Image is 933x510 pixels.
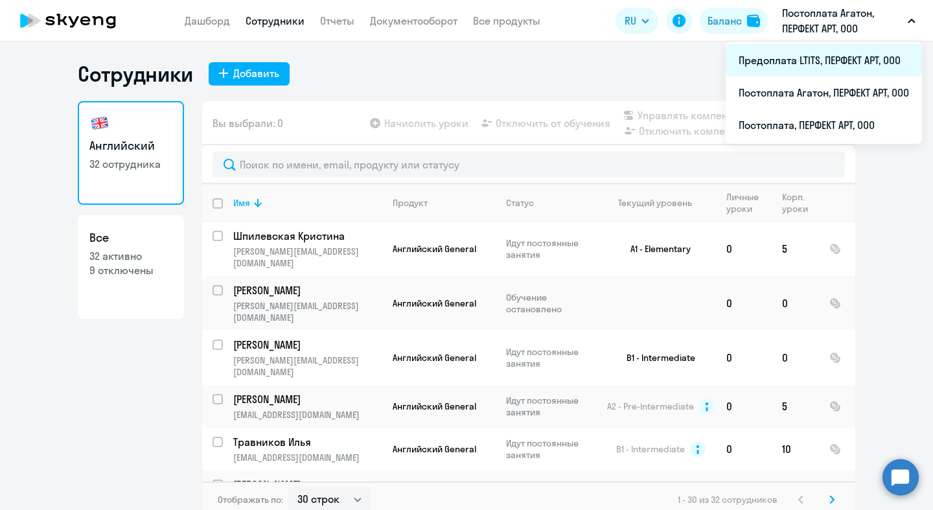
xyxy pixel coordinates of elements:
[213,115,283,131] span: Вы выбрали: 0
[233,338,380,352] p: [PERSON_NAME]
[595,222,716,276] td: A1 - Elementary
[89,229,172,246] h3: Все
[716,385,772,428] td: 0
[393,352,476,364] span: Английский General
[233,300,382,323] p: [PERSON_NAME][EMAIL_ADDRESS][DOMAIN_NAME]
[233,338,382,352] a: [PERSON_NAME]
[78,101,184,205] a: Английский32 сотрудника
[776,5,922,36] button: Постоплата Агатон, ПЕРФЕКТ АРТ, ООО
[716,428,772,470] td: 0
[616,443,685,455] span: B1 - Intermediate
[320,14,354,27] a: Отчеты
[233,197,382,209] div: Имя
[209,62,290,86] button: Добавить
[233,283,382,297] a: [PERSON_NAME]
[233,197,250,209] div: Имя
[233,392,380,406] p: [PERSON_NAME]
[233,229,380,243] p: Шпилевская Кристина
[506,197,534,209] div: Статус
[618,197,692,209] div: Текущий уровень
[772,276,819,330] td: 0
[716,330,772,385] td: 0
[506,437,595,461] p: Идут постоянные занятия
[89,249,172,263] p: 32 активно
[233,452,382,463] p: [EMAIL_ADDRESS][DOMAIN_NAME]
[747,14,760,27] img: balance
[393,197,428,209] div: Продукт
[233,478,380,492] p: [PERSON_NAME]
[506,346,595,369] p: Идут постоянные занятия
[506,292,595,315] p: Обучение остановлено
[393,400,476,412] span: Английский General
[233,283,380,297] p: [PERSON_NAME]
[393,297,476,309] span: Английский General
[233,229,382,243] a: Шпилевская Кристина
[506,237,595,261] p: Идут постоянные занятия
[782,191,810,214] div: Корп. уроки
[607,400,694,412] span: A2 - Pre-Intermediate
[89,137,172,154] h3: Английский
[708,13,742,29] div: Баланс
[89,113,110,133] img: english
[213,152,845,178] input: Поиск по имени, email, продукту или статусу
[233,435,380,449] p: Травников Илья
[473,14,540,27] a: Все продукты
[393,443,476,455] span: Английский General
[700,8,768,34] button: Балансbalance
[78,61,193,87] h1: Сотрудники
[506,197,595,209] div: Статус
[78,215,184,319] a: Все32 активно9 отключены
[716,276,772,330] td: 0
[772,428,819,470] td: 10
[233,478,382,492] a: [PERSON_NAME]
[772,385,819,428] td: 5
[246,14,305,27] a: Сотрудники
[370,14,457,27] a: Документооборот
[218,494,283,505] span: Отображать по:
[782,191,818,214] div: Корп. уроки
[616,8,658,34] button: RU
[625,13,636,29] span: RU
[595,330,716,385] td: B1 - Intermediate
[772,222,819,276] td: 5
[393,243,476,255] span: Английский General
[716,222,772,276] td: 0
[233,409,382,421] p: [EMAIL_ADDRESS][DOMAIN_NAME]
[233,246,382,269] p: [PERSON_NAME][EMAIL_ADDRESS][DOMAIN_NAME]
[89,157,172,171] p: 32 сотрудника
[726,41,922,144] ul: RU
[782,5,903,36] p: Постоплата Агатон, ПЕРФЕКТ АРТ, ООО
[185,14,230,27] a: Дашборд
[233,354,382,378] p: [PERSON_NAME][EMAIL_ADDRESS][DOMAIN_NAME]
[89,263,172,277] p: 9 отключены
[726,191,771,214] div: Личные уроки
[678,494,777,505] span: 1 - 30 из 32 сотрудников
[772,330,819,385] td: 0
[233,435,382,449] a: Травников Илья
[233,392,382,406] a: [PERSON_NAME]
[606,197,715,209] div: Текущий уровень
[726,191,763,214] div: Личные уроки
[233,65,279,81] div: Добавить
[506,395,595,418] p: Идут постоянные занятия
[393,197,495,209] div: Продукт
